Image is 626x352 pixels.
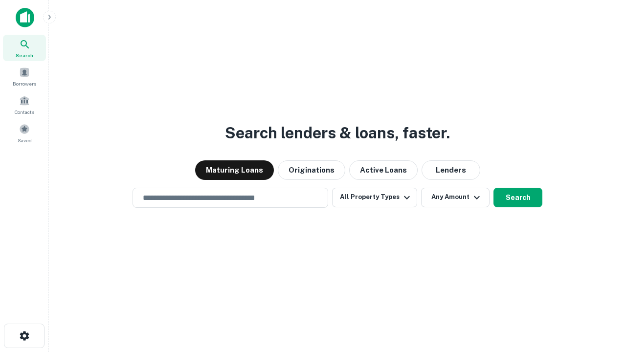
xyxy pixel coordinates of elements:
[3,120,46,146] a: Saved
[13,80,36,88] span: Borrowers
[18,136,32,144] span: Saved
[332,188,417,207] button: All Property Types
[278,160,345,180] button: Originations
[16,51,33,59] span: Search
[195,160,274,180] button: Maturing Loans
[3,91,46,118] a: Contacts
[3,63,46,89] a: Borrowers
[15,108,34,116] span: Contacts
[422,160,480,180] button: Lenders
[225,121,450,145] h3: Search lenders & loans, faster.
[493,188,542,207] button: Search
[421,188,490,207] button: Any Amount
[16,8,34,27] img: capitalize-icon.png
[349,160,418,180] button: Active Loans
[577,274,626,321] iframe: Chat Widget
[3,35,46,61] a: Search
